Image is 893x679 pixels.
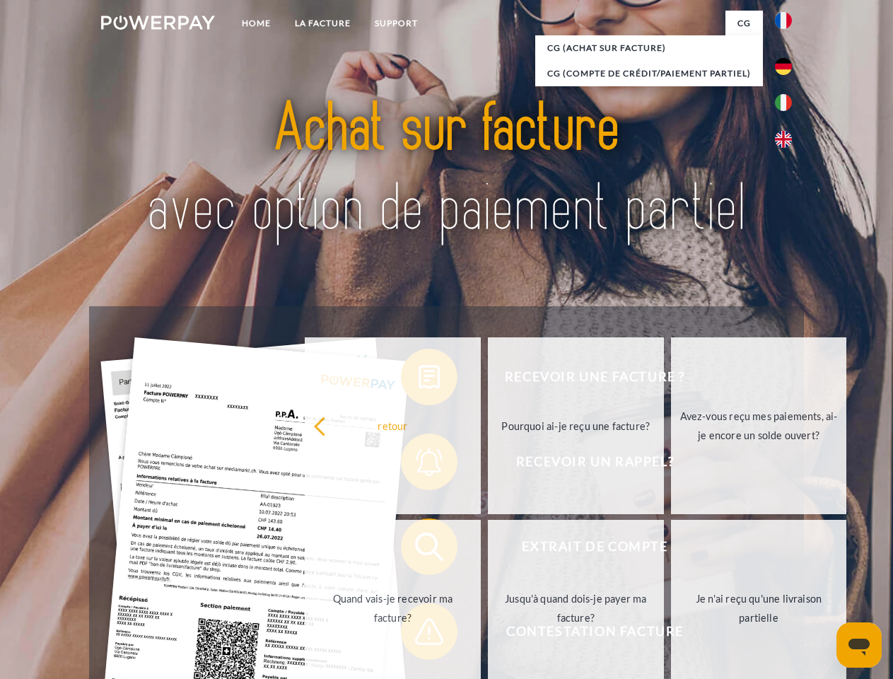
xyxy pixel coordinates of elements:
[496,589,655,627] div: Jusqu'à quand dois-je payer ma facture?
[101,16,215,30] img: logo-powerpay-white.svg
[496,416,655,435] div: Pourquoi ai-je reçu une facture?
[775,131,792,148] img: en
[775,12,792,29] img: fr
[135,68,758,271] img: title-powerpay_fr.svg
[313,416,472,435] div: retour
[535,61,763,86] a: CG (Compte de crédit/paiement partiel)
[283,11,363,36] a: LA FACTURE
[775,94,792,111] img: it
[363,11,430,36] a: Support
[679,589,839,627] div: Je n'ai reçu qu'une livraison partielle
[671,337,847,514] a: Avez-vous reçu mes paiements, ai-je encore un solde ouvert?
[836,622,882,668] iframe: Bouton de lancement de la fenêtre de messagerie
[679,407,839,445] div: Avez-vous reçu mes paiements, ai-je encore un solde ouvert?
[725,11,763,36] a: CG
[230,11,283,36] a: Home
[535,35,763,61] a: CG (achat sur facture)
[775,58,792,75] img: de
[313,589,472,627] div: Quand vais-je recevoir ma facture?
